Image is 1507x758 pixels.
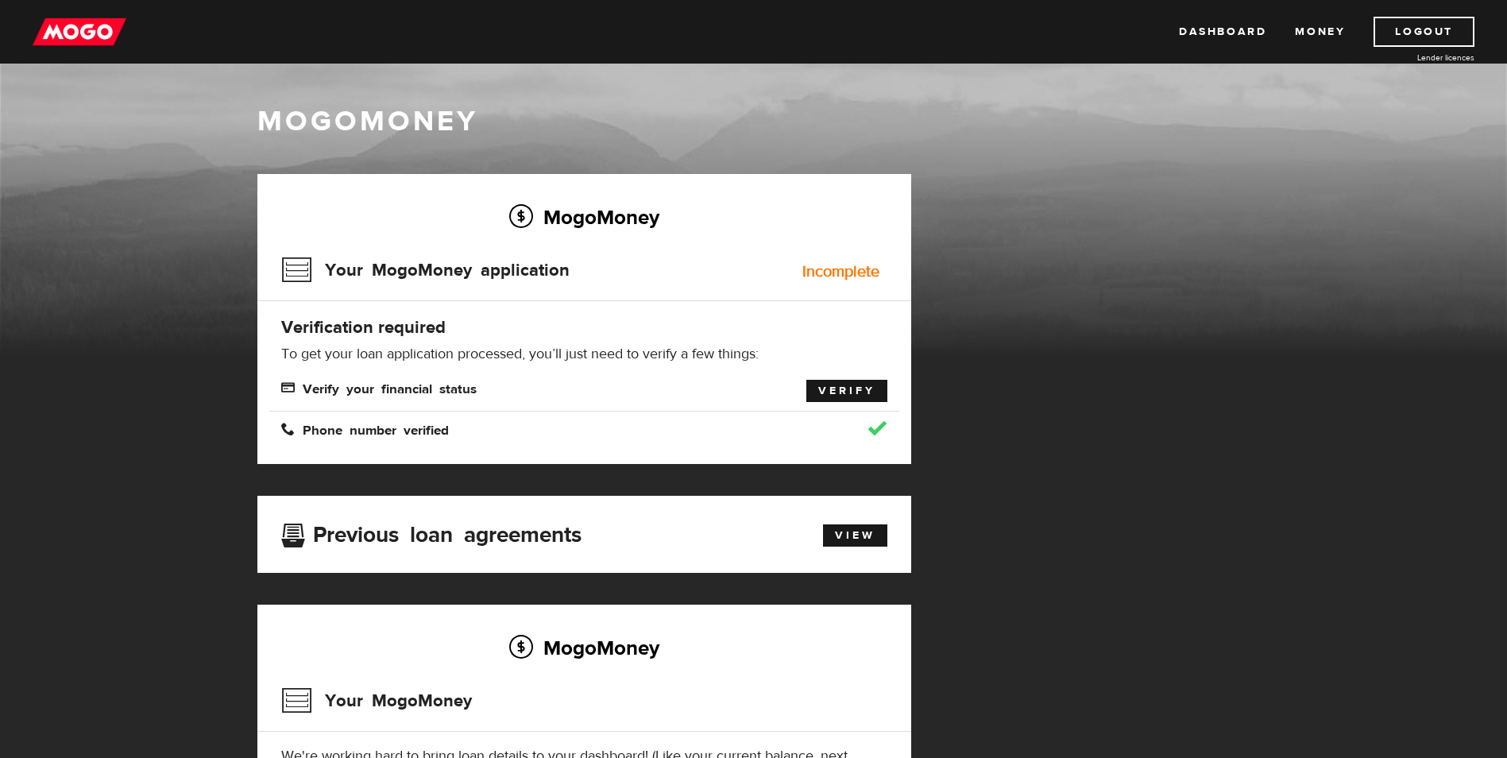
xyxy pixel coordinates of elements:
[1355,52,1474,64] a: Lender licences
[33,17,126,47] img: mogo_logo-11ee424be714fa7cbb0f0f49df9e16ec.png
[281,381,477,394] span: Verify your financial status
[806,380,887,402] a: Verify
[1189,389,1507,758] iframe: LiveChat chat widget
[281,422,449,435] span: Phone number verified
[281,249,570,291] h3: Your MogoMoney application
[281,680,472,721] h3: Your MogoMoney
[1295,17,1345,47] a: Money
[1179,17,1266,47] a: Dashboard
[281,522,582,543] h3: Previous loan agreements
[281,200,887,234] h2: MogoMoney
[281,631,887,664] h2: MogoMoney
[802,264,879,280] div: Incomplete
[281,345,887,364] p: To get your loan application processed, you’ll just need to verify a few things:
[281,316,887,338] h4: Verification required
[823,524,887,547] a: View
[1374,17,1474,47] a: Logout
[257,105,1250,138] h1: MogoMoney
